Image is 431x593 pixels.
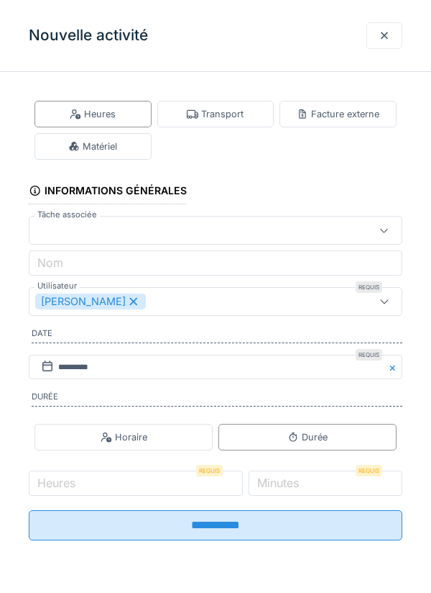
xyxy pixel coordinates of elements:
[32,327,402,343] label: Date
[254,474,302,492] label: Minutes
[34,280,80,292] label: Utilisateur
[356,465,382,476] div: Requis
[32,391,402,407] label: Durée
[29,180,187,204] div: Informations générales
[101,430,147,444] div: Horaire
[68,140,117,153] div: Matériel
[356,349,382,361] div: Requis
[34,209,100,221] label: Tâche associée
[34,254,66,271] label: Nom
[70,107,116,121] div: Heures
[187,107,244,121] div: Transport
[386,355,402,380] button: Close
[356,281,382,293] div: Requis
[35,294,146,309] div: [PERSON_NAME]
[287,430,328,444] div: Durée
[29,27,148,45] h3: Nouvelle activité
[196,465,223,476] div: Requis
[34,474,78,492] label: Heures
[297,107,379,121] div: Facture externe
